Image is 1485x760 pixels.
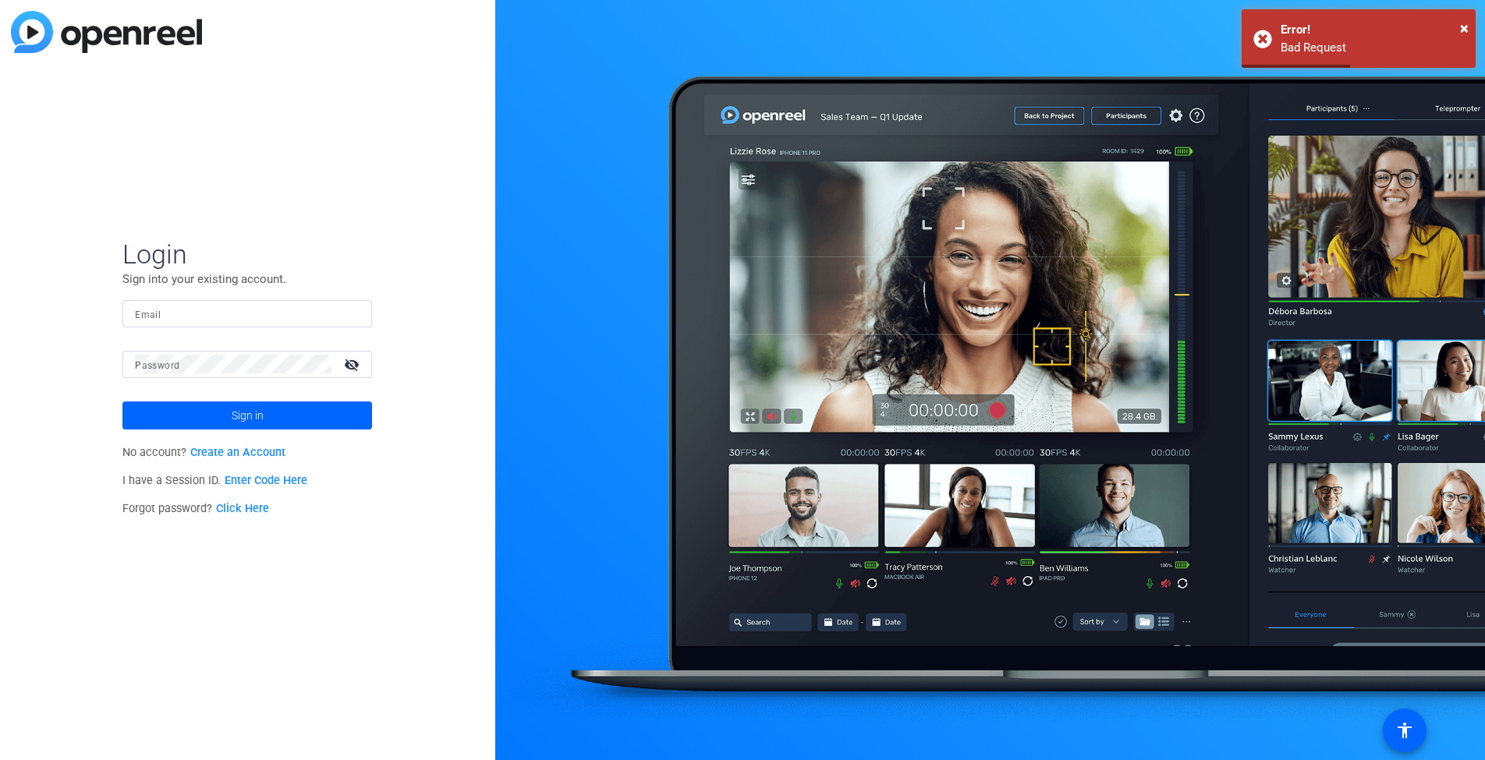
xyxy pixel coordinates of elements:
[1281,39,1464,57] div: Bad Request
[122,401,372,429] button: Sign in
[1395,721,1414,740] mat-icon: accessibility
[122,238,372,270] span: Login
[135,304,360,323] input: Enter Email Address
[135,309,161,320] mat-label: Email
[216,502,269,515] a: Click Here
[135,360,179,371] mat-label: Password
[335,353,372,376] mat-icon: visibility_off
[122,474,307,487] span: I have a Session ID.
[1460,16,1469,40] button: Close
[190,446,285,459] a: Create an Account
[122,446,285,459] span: No account?
[1460,19,1469,37] span: ×
[1281,21,1464,39] div: Error!
[11,11,202,53] img: blue-gradient.svg
[122,270,372,288] p: Sign into your existing account.
[122,502,269,515] span: Forgot password?
[232,396,264,435] span: Sign in
[225,474,307,487] a: Enter Code Here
